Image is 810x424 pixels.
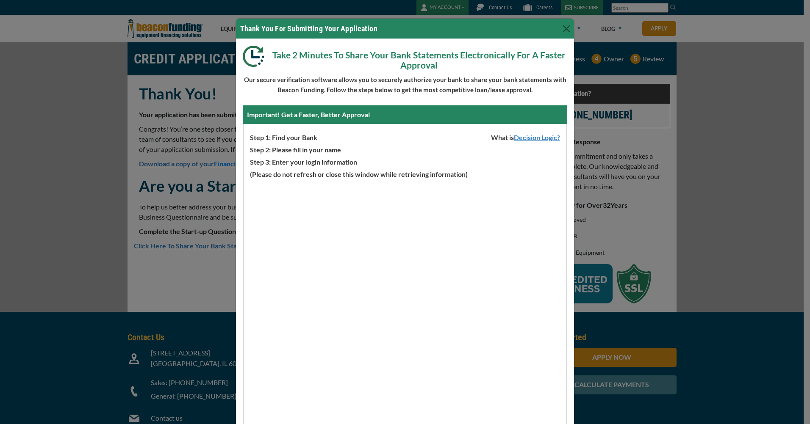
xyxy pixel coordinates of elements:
p: (Please do not refresh or close this window while retrieving information) [244,167,566,179]
button: Close [560,22,573,36]
p: Step 3: Enter your login information [244,155,566,167]
p: Take 2 Minutes To Share Your Bank Statements Electronically For A Faster Approval [243,46,567,70]
div: Important! Get a Faster, Better Approval [243,105,567,124]
h4: Thank You For Submitting Your Application [240,23,377,34]
p: Step 2: Please fill in your name [244,143,566,155]
p: Our secure verification software allows you to securely authorize your bank to share your bank st... [243,74,567,95]
span: What is [485,130,566,143]
img: Modal DL Clock [243,46,270,67]
span: Step 1: Find your Bank [244,130,317,143]
a: Decision Logic? [514,133,566,141]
